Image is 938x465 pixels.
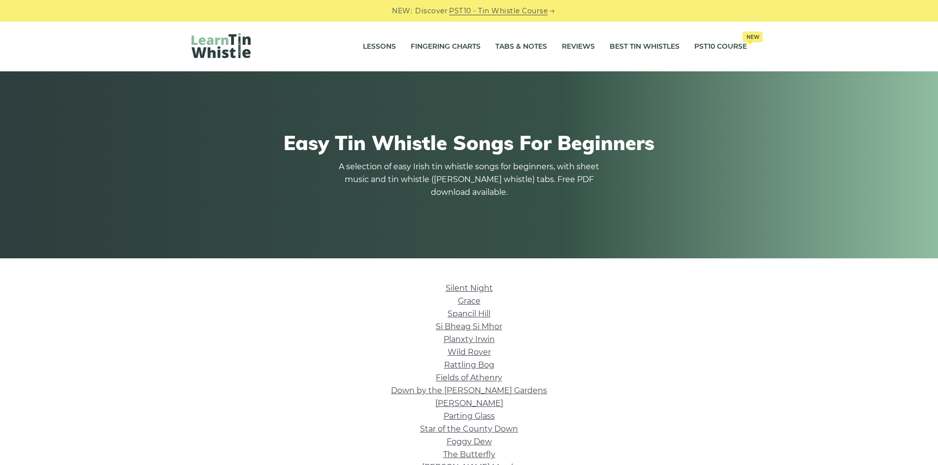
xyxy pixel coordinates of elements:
[436,322,502,331] a: Si­ Bheag Si­ Mhor
[444,335,495,344] a: Planxty Irwin
[411,34,481,59] a: Fingering Charts
[444,411,495,421] a: Parting Glass
[363,34,396,59] a: Lessons
[447,437,492,446] a: Foggy Dew
[495,34,547,59] a: Tabs & Notes
[192,131,747,155] h1: Easy Tin Whistle Songs For Beginners
[610,34,679,59] a: Best Tin Whistles
[192,33,251,58] img: LearnTinWhistle.com
[444,360,494,370] a: Rattling Bog
[443,450,495,459] a: The Butterfly
[436,373,502,382] a: Fields of Athenry
[446,283,493,293] a: Silent Night
[435,399,503,408] a: [PERSON_NAME]
[420,424,518,434] a: Star of the County Down
[458,296,481,306] a: Grace
[743,31,763,42] span: New
[694,34,747,59] a: PST10 CourseNew
[562,34,595,59] a: Reviews
[448,309,490,318] a: Spancil Hill
[336,160,602,199] p: A selection of easy Irish tin whistle songs for beginners, with sheet music and tin whistle ([PER...
[391,386,547,395] a: Down by the [PERSON_NAME] Gardens
[448,347,491,357] a: Wild Rover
